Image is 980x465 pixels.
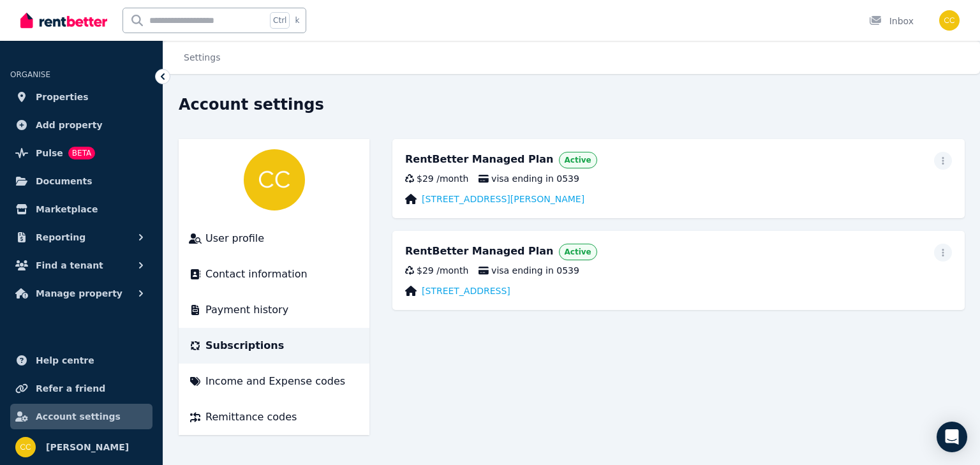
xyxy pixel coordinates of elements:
[189,338,359,353] a: Subscriptions
[205,410,297,425] span: Remittance codes
[10,84,152,110] a: Properties
[189,231,359,246] a: User profile
[163,41,235,74] nav: Breadcrumb
[36,145,63,161] span: Pulse
[10,168,152,194] a: Documents
[10,376,152,401] a: Refer a friend
[20,11,107,30] img: RentBetter
[405,152,554,168] div: RentBetter Managed Plan
[10,112,152,138] a: Add property
[189,267,359,282] a: Contact information
[10,140,152,166] a: PulseBETA
[36,230,85,245] span: Reporting
[937,422,967,452] div: Open Intercom Messenger
[10,404,152,429] a: Account settings
[405,244,554,260] div: RentBetter Managed Plan
[36,409,121,424] span: Account settings
[565,247,591,257] span: Active
[205,267,308,282] span: Contact information
[10,348,152,373] a: Help centre
[36,381,105,396] span: Refer a friend
[10,225,152,250] button: Reporting
[36,173,93,189] span: Documents
[10,281,152,306] button: Manage property
[869,15,914,27] div: Inbox
[565,155,591,165] span: Active
[189,410,359,425] a: Remittance codes
[422,284,510,297] a: [STREET_ADDRESS]
[36,258,103,273] span: Find a tenant
[15,437,36,457] img: Charles Chaaya
[36,353,94,368] span: Help centre
[479,264,579,277] span: visa ending in 0539
[10,70,50,79] span: ORGANISE
[10,196,152,222] a: Marketplace
[270,12,290,29] span: Ctrl
[36,286,122,301] span: Manage property
[36,202,98,217] span: Marketplace
[405,264,468,277] div: $29 / month
[479,172,579,185] span: visa ending in 0539
[68,147,95,159] span: BETA
[36,117,103,133] span: Add property
[189,374,359,389] a: Income and Expense codes
[205,231,264,246] span: User profile
[939,10,960,31] img: Charles Chaaya
[10,253,152,278] button: Find a tenant
[205,338,284,353] span: Subscriptions
[205,302,288,318] span: Payment history
[36,89,89,105] span: Properties
[422,193,584,205] a: [STREET_ADDRESS][PERSON_NAME]
[189,302,359,318] a: Payment history
[184,52,220,63] a: Settings
[295,15,299,26] span: k
[46,439,129,455] span: [PERSON_NAME]
[179,94,324,115] h1: Account settings
[205,374,345,389] span: Income and Expense codes
[244,149,305,210] img: Charles Chaaya
[405,172,468,185] div: $29 / month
